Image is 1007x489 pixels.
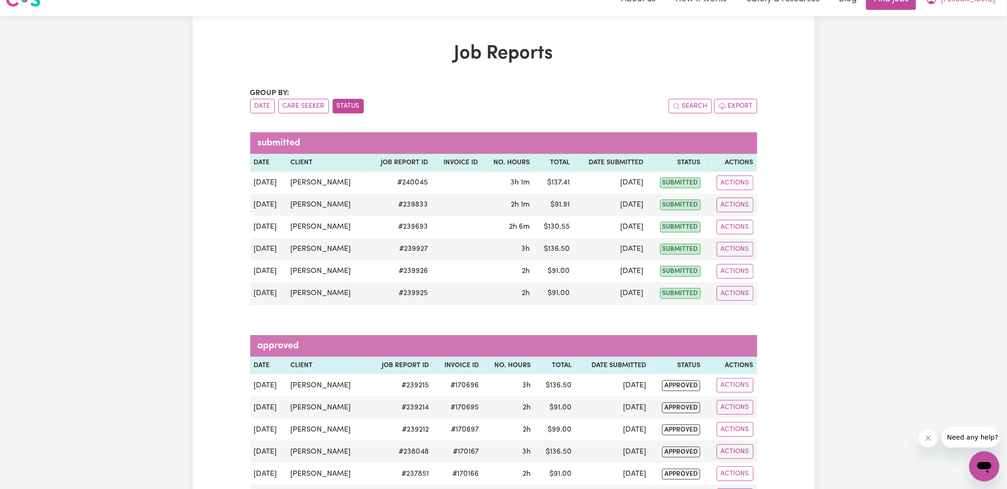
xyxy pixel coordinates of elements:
[662,380,700,391] span: approved
[662,447,700,457] span: approved
[576,374,650,396] td: [DATE]
[433,396,483,418] td: #170695
[368,463,433,485] td: # 237851
[660,222,701,232] span: submitted
[662,402,700,413] span: approved
[250,42,757,65] h1: Job Reports
[717,378,753,393] button: Actions
[919,429,938,448] iframe: Close message
[522,289,530,297] span: 2 hours
[287,154,367,172] th: Client
[650,357,704,375] th: Status
[522,245,530,253] span: 3 hours
[534,238,573,260] td: $ 136.50
[717,242,753,257] button: Actions
[717,176,753,190] button: Actions
[535,463,576,485] td: $ 91.00
[511,179,530,186] span: 3 hours 1 minute
[368,396,433,418] td: # 239214
[660,177,701,188] span: submitted
[573,194,647,216] td: [DATE]
[278,99,329,113] button: sort invoices by care seeker
[522,267,530,275] span: 2 hours
[368,441,433,463] td: # 238048
[250,282,287,305] td: [DATE]
[483,357,535,375] th: No. Hours
[534,172,573,194] td: $ 137.41
[250,172,287,194] td: [DATE]
[287,441,368,463] td: [PERSON_NAME]
[576,418,650,441] td: [DATE]
[287,374,368,396] td: [PERSON_NAME]
[368,418,433,441] td: # 239212
[576,396,650,418] td: [DATE]
[523,448,531,456] span: 3 hours
[660,200,701,210] span: submitted
[534,260,573,282] td: $ 91.00
[250,216,287,238] td: [DATE]
[250,441,287,463] td: [DATE]
[367,154,432,172] th: Job Report ID
[509,223,530,231] span: 2 hours 6 minutes
[368,357,433,375] th: Job Report ID
[576,357,650,375] th: Date Submitted
[250,374,287,396] td: [DATE]
[250,194,287,216] td: [DATE]
[250,260,287,282] td: [DATE]
[367,238,432,260] td: # 239927
[535,357,576,375] th: Total
[717,198,753,212] button: Actions
[573,154,647,172] th: Date Submitted
[662,425,700,435] span: approved
[433,418,483,441] td: #170697
[535,396,576,418] td: $ 91.00
[250,89,290,97] span: Group by:
[534,154,573,172] th: Total
[367,172,432,194] td: # 240045
[717,466,753,481] button: Actions
[287,463,368,485] td: [PERSON_NAME]
[523,382,531,389] span: 3 hours
[576,463,650,485] td: [DATE]
[250,418,287,441] td: [DATE]
[367,282,432,305] td: # 239925
[367,260,432,282] td: # 239926
[704,154,757,172] th: Actions
[287,418,368,441] td: [PERSON_NAME]
[534,216,573,238] td: $ 130.55
[287,282,367,305] td: [PERSON_NAME]
[433,441,483,463] td: #170167
[368,374,433,396] td: # 239215
[367,194,432,216] td: # 239833
[573,260,647,282] td: [DATE]
[287,357,368,375] th: Client
[714,99,757,113] button: Export
[576,441,650,463] td: [DATE]
[250,396,287,418] td: [DATE]
[250,132,757,154] caption: submitted
[535,441,576,463] td: $ 136.50
[717,220,753,234] button: Actions
[669,99,712,113] button: Search
[511,201,530,208] span: 2 hours 1 minute
[287,238,367,260] td: [PERSON_NAME]
[660,244,701,255] span: submitted
[717,422,753,437] button: Actions
[573,216,647,238] td: [DATE]
[573,282,647,305] td: [DATE]
[250,357,287,375] th: Date
[717,264,753,279] button: Actions
[250,154,287,172] th: Date
[942,427,999,448] iframe: Message from company
[250,99,275,113] button: sort invoices by date
[523,404,531,411] span: 2 hours
[287,194,367,216] td: [PERSON_NAME]
[717,444,753,459] button: Actions
[535,374,576,396] td: $ 136.50
[534,282,573,305] td: $ 91.00
[433,463,483,485] td: #170166
[534,194,573,216] td: $ 91.91
[287,396,368,418] td: [PERSON_NAME]
[573,238,647,260] td: [DATE]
